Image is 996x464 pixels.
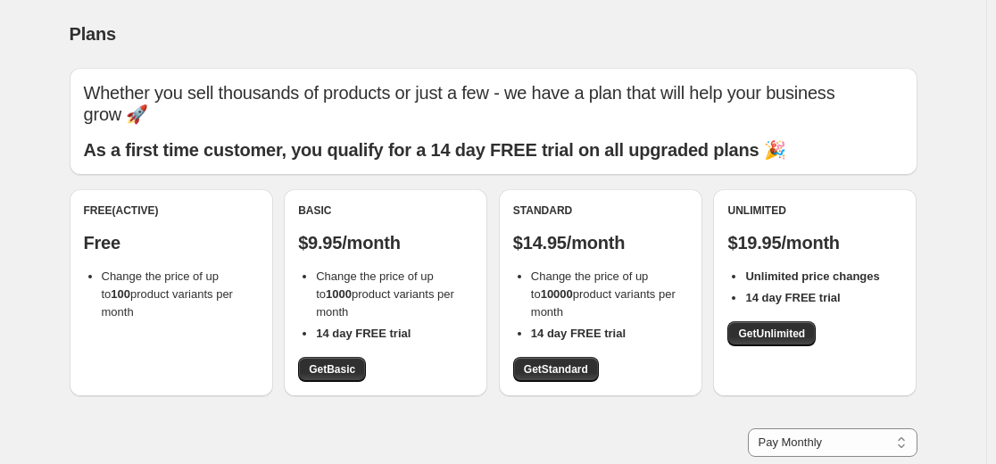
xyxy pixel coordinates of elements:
[298,232,473,253] p: $9.95/month
[513,232,688,253] p: $14.95/month
[738,327,805,341] span: Get Unlimited
[84,82,903,125] p: Whether you sell thousands of products or just a few - we have a plan that will help your busines...
[326,287,352,301] b: 1000
[513,203,688,218] div: Standard
[727,321,816,346] a: GetUnlimited
[727,232,902,253] p: $19.95/month
[298,203,473,218] div: Basic
[316,327,411,340] b: 14 day FREE trial
[84,203,259,218] div: Free (Active)
[309,362,355,377] span: Get Basic
[316,269,454,319] span: Change the price of up to product variants per month
[70,24,116,44] span: Plans
[102,269,233,319] span: Change the price of up to product variants per month
[541,287,573,301] b: 10000
[531,327,626,340] b: 14 day FREE trial
[298,357,366,382] a: GetBasic
[531,269,676,319] span: Change the price of up to product variants per month
[513,357,599,382] a: GetStandard
[84,232,259,253] p: Free
[745,269,879,283] b: Unlimited price changes
[111,287,130,301] b: 100
[745,291,840,304] b: 14 day FREE trial
[727,203,902,218] div: Unlimited
[84,140,786,160] b: As a first time customer, you qualify for a 14 day FREE trial on all upgraded plans 🎉
[524,362,588,377] span: Get Standard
